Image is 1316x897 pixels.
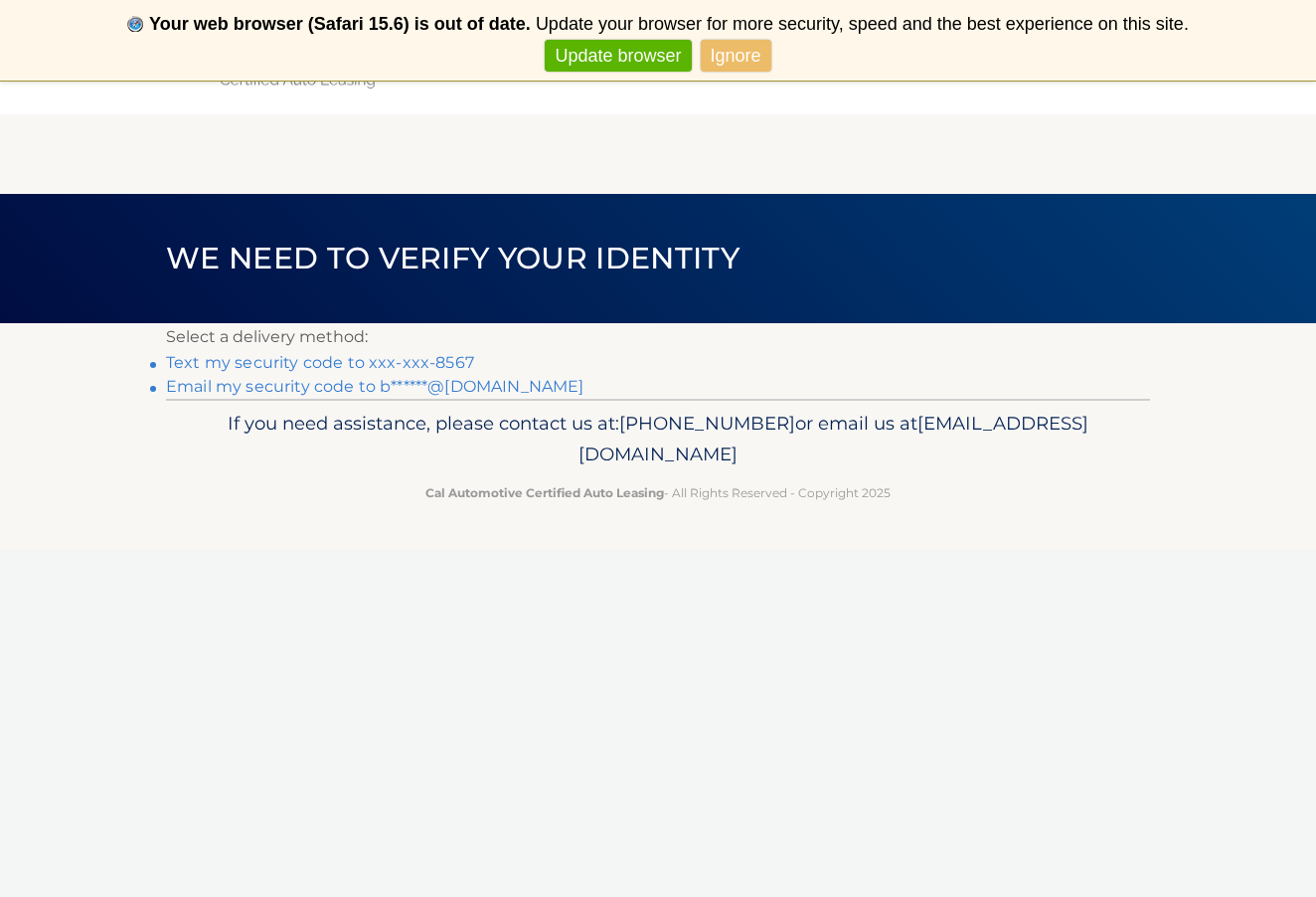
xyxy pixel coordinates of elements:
span: Update your browser for more security, speed and the best experience on this site. [536,14,1189,34]
a: Ignore [701,40,771,73]
span: [PHONE_NUMBER] [619,412,795,435]
a: Update browser [545,40,691,73]
a: Email my security code to b******@[DOMAIN_NAME] [166,377,584,396]
p: If you need assistance, please contact us at: or email us at [179,408,1137,471]
strong: Cal Automotive Certified Auto Leasing [425,485,664,500]
p: - All Rights Reserved - Copyright 2025 [179,482,1137,503]
span: We need to verify your identity [166,240,740,276]
p: Select a delivery method: [166,323,1150,351]
a: Text my security code to xxx-xxx-8567 [166,353,474,372]
b: Your web browser (Safari 15.6) is out of date. [149,14,531,34]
